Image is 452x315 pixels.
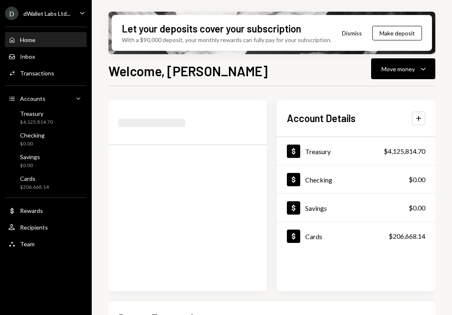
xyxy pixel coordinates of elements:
[20,36,35,43] div: Home
[5,129,87,149] a: Checking$0.00
[20,70,54,77] div: Transactions
[277,194,435,222] a: Savings$0.00
[23,10,70,17] div: dWallet Labs Ltd...
[20,53,35,60] div: Inbox
[20,240,35,247] div: Team
[122,22,301,35] div: Let your deposits cover your subscription
[20,184,49,191] div: $206,668.14
[382,65,415,73] div: Move money
[5,49,87,64] a: Inbox
[389,231,425,241] div: $206,668.14
[305,147,331,155] div: Treasury
[5,220,87,235] a: Recipients
[5,203,87,218] a: Rewards
[5,236,87,251] a: Team
[20,119,53,126] div: $4,125,814.70
[20,162,40,169] div: $0.00
[277,165,435,193] a: Checking$0.00
[305,232,322,240] div: Cards
[5,151,87,171] a: Savings$0.00
[277,137,435,165] a: Treasury$4,125,814.70
[20,224,48,231] div: Recipients
[20,110,53,117] div: Treasury
[20,140,45,147] div: $0.00
[5,107,87,127] a: Treasury$4,125,814.70
[277,222,435,250] a: Cards$206,668.14
[409,203,425,213] div: $0.00
[5,91,87,106] a: Accounts
[5,7,18,20] div: D
[331,23,372,43] button: Dismiss
[20,95,45,102] div: Accounts
[5,65,87,80] a: Transactions
[20,175,49,182] div: Cards
[108,62,268,79] h1: Welcome, [PERSON_NAME]
[371,58,435,79] button: Move money
[20,153,40,160] div: Savings
[409,175,425,185] div: $0.00
[122,35,331,44] div: With a $90,000 deposit, your monthly rewards can fully pay for your subscription.
[20,132,45,139] div: Checking
[287,111,356,125] h2: Account Details
[305,176,332,184] div: Checking
[5,172,87,192] a: Cards$206,668.14
[5,32,87,47] a: Home
[372,26,422,40] button: Make deposit
[384,146,425,156] div: $4,125,814.70
[305,204,327,212] div: Savings
[20,207,43,214] div: Rewards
